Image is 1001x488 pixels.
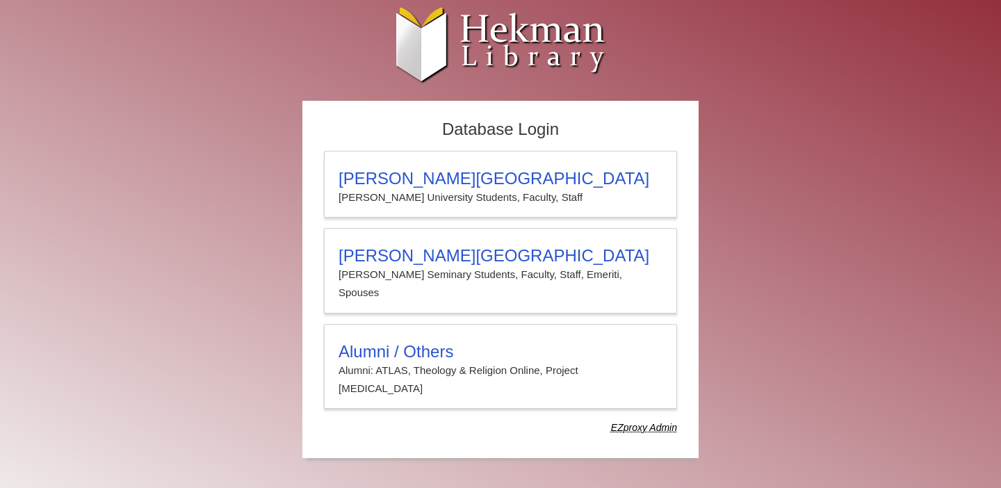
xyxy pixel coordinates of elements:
[339,169,662,188] h3: [PERSON_NAME][GEOGRAPHIC_DATA]
[324,228,677,314] a: [PERSON_NAME][GEOGRAPHIC_DATA][PERSON_NAME] Seminary Students, Faculty, Staff, Emeriti, Spouses
[317,115,684,144] h2: Database Login
[611,422,677,433] dfn: Use Alumni login
[339,361,662,398] p: Alumni: ATLAS, Theology & Religion Online, Project [MEDICAL_DATA]
[339,342,662,398] summary: Alumni / OthersAlumni: ATLAS, Theology & Religion Online, Project [MEDICAL_DATA]
[324,151,677,218] a: [PERSON_NAME][GEOGRAPHIC_DATA][PERSON_NAME] University Students, Faculty, Staff
[339,246,662,266] h3: [PERSON_NAME][GEOGRAPHIC_DATA]
[339,266,662,302] p: [PERSON_NAME] Seminary Students, Faculty, Staff, Emeriti, Spouses
[339,342,662,361] h3: Alumni / Others
[339,188,662,206] p: [PERSON_NAME] University Students, Faculty, Staff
